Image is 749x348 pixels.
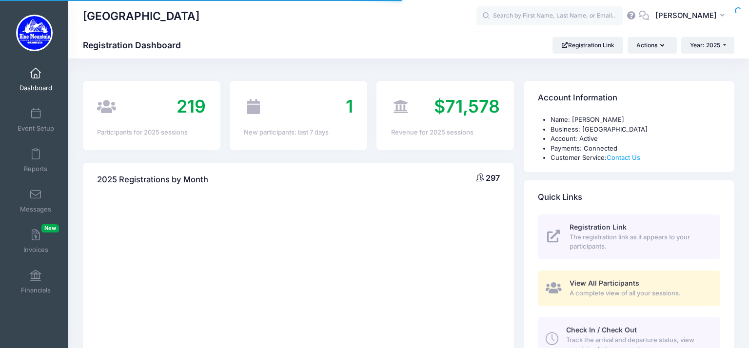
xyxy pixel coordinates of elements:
[538,214,720,259] a: Registration Link The registration link as it appears to your participants.
[346,96,353,117] span: 1
[538,84,617,112] h4: Account Information
[607,154,640,161] a: Contact Us
[24,165,47,173] span: Reports
[538,271,720,306] a: View All Participants A complete view of all your sessions.
[13,265,59,299] a: Financials
[655,10,717,21] span: [PERSON_NAME]
[628,37,676,54] button: Actions
[486,173,500,183] span: 297
[570,223,627,231] span: Registration Link
[13,224,59,258] a: InvoicesNew
[551,134,720,144] li: Account: Active
[13,143,59,177] a: Reports
[177,96,206,117] span: 219
[552,37,623,54] a: Registration Link
[690,41,720,49] span: Year: 2025
[391,128,500,137] div: Revenue for 2025 sessions
[434,96,500,117] span: $71,578
[18,124,54,133] span: Event Setup
[570,289,709,298] span: A complete view of all your sessions.
[97,166,208,193] h4: 2025 Registrations by Month
[20,205,51,213] span: Messages
[21,286,51,294] span: Financials
[97,128,206,137] div: Participants for 2025 sessions
[244,128,353,137] div: New participants: last 7 days
[649,5,734,27] button: [PERSON_NAME]
[83,40,189,50] h1: Registration Dashboard
[538,183,582,211] h4: Quick Links
[13,103,59,137] a: Event Setup
[20,84,52,92] span: Dashboard
[570,232,709,251] span: The registration link as it appears to your participants.
[551,144,720,154] li: Payments: Connected
[551,153,720,163] li: Customer Service:
[41,224,59,232] span: New
[476,6,623,26] input: Search by First Name, Last Name, or Email...
[551,115,720,125] li: Name: [PERSON_NAME]
[551,125,720,135] li: Business: [GEOGRAPHIC_DATA]
[566,326,637,334] span: Check In / Check Out
[83,5,199,27] h1: [GEOGRAPHIC_DATA]
[13,62,59,97] a: Dashboard
[13,184,59,218] a: Messages
[16,15,53,51] img: Blue Mountain Cross Country Camp
[681,37,734,54] button: Year: 2025
[570,279,639,287] span: View All Participants
[23,246,48,254] span: Invoices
